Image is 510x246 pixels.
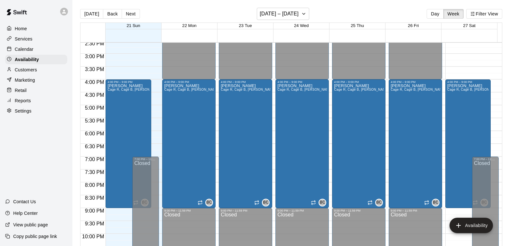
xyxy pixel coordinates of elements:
div: 4:00 PM – 9:00 PM [107,80,149,84]
p: Copy public page link [13,233,57,240]
span: Cage R, Cage B, [PERSON_NAME] I [164,88,221,91]
span: BC [263,199,269,206]
div: 9:00 PM – 11:59 PM [391,209,440,212]
button: 26 Fri [408,23,419,28]
div: Brandi Clark [205,199,213,206]
div: Calendar [5,44,67,54]
p: Availability [15,56,39,63]
span: Cage R, Cage B, [PERSON_NAME] I [107,88,164,91]
span: 9:30 PM [83,221,106,226]
span: 4:00 PM [83,79,106,85]
span: 6:00 PM [83,131,106,136]
span: Cage R, Cage B, [PERSON_NAME] I [334,88,391,91]
span: 5:30 PM [83,118,106,123]
a: Services [5,34,67,44]
div: 4:00 PM – 9:00 PM: Available [106,79,151,208]
button: [DATE] [80,9,103,19]
div: Brandi Clark [375,199,383,206]
div: 9:00 PM – 11:59 PM [277,209,327,212]
div: 4:00 PM – 9:00 PM: Available [219,79,272,208]
div: 9:00 PM – 11:59 PM [221,209,270,212]
span: 7:00 PM [83,157,106,162]
span: 6:30 PM [83,144,106,149]
button: 21 Sun [126,23,140,28]
div: Brandi Clark [262,199,270,206]
span: 5:00 PM [83,105,106,111]
span: 4:30 PM [83,92,106,98]
p: Contact Us [13,198,36,205]
div: 4:00 PM – 9:00 PM: Available [332,79,385,208]
p: View public page [13,222,48,228]
p: Services [15,36,32,42]
h6: [DATE] – [DATE] [260,9,299,18]
div: 4:00 PM – 9:00 PM [447,80,489,84]
button: 22 Mon [182,23,196,28]
div: 9:00 PM – 11:59 PM [334,209,384,212]
a: Settings [5,106,67,116]
a: Marketing [5,75,67,85]
div: 4:00 PM – 9:00 PM: Available [275,79,329,208]
span: Recurring availability [367,200,373,205]
p: Retail [15,87,27,94]
p: Help Center [13,210,38,216]
span: BC [320,199,325,206]
span: 8:30 PM [83,195,106,201]
p: Reports [15,97,31,104]
span: BC [433,199,438,206]
span: Cage R, Cage B, [PERSON_NAME] I [391,88,448,91]
span: Recurring availability [254,200,259,205]
div: 4:00 PM – 9:00 PM [164,80,214,84]
button: add [450,218,493,233]
a: Customers [5,65,67,75]
a: Home [5,24,67,33]
div: 4:00 PM – 9:00 PM [334,80,384,84]
p: Home [15,25,27,32]
span: Recurring availability [424,200,429,205]
div: 4:00 PM – 9:00 PM: Available [389,79,442,208]
div: 9:00 PM – 11:59 PM [164,209,214,212]
p: Marketing [15,77,35,83]
button: Day [427,9,443,19]
button: Back [103,9,122,19]
span: Cage R, Cage B, [PERSON_NAME] I [277,88,334,91]
span: BC [207,199,212,206]
p: Calendar [15,46,33,52]
a: Retail [5,86,67,95]
div: 7:00 PM – 11:59 PM [134,158,157,161]
button: 24 Wed [294,23,309,28]
div: 4:00 PM – 9:00 PM [277,80,327,84]
span: Recurring availability [311,200,316,205]
span: 3:00 PM [83,54,106,59]
button: Next [122,9,140,19]
span: 10:00 PM [80,234,106,239]
p: Customers [15,67,37,73]
div: Brandi Clark [432,199,440,206]
div: 4:00 PM – 9:00 PM: Available [445,79,491,208]
span: 27 Sat [463,23,476,28]
div: 4:00 PM – 9:00 PM [391,80,440,84]
button: 25 Thu [351,23,364,28]
span: 2:30 PM [83,41,106,46]
button: Filter View [466,9,502,19]
button: 23 Tue [239,23,252,28]
span: 7:30 PM [83,169,106,175]
p: Settings [15,108,32,114]
a: Availability [5,55,67,64]
span: Cage R, Cage B, [PERSON_NAME] I [447,88,504,91]
span: Recurring availability [198,200,203,205]
span: 8:00 PM [83,182,106,188]
div: Brandi Clark [319,199,326,206]
span: 3:30 PM [83,67,106,72]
